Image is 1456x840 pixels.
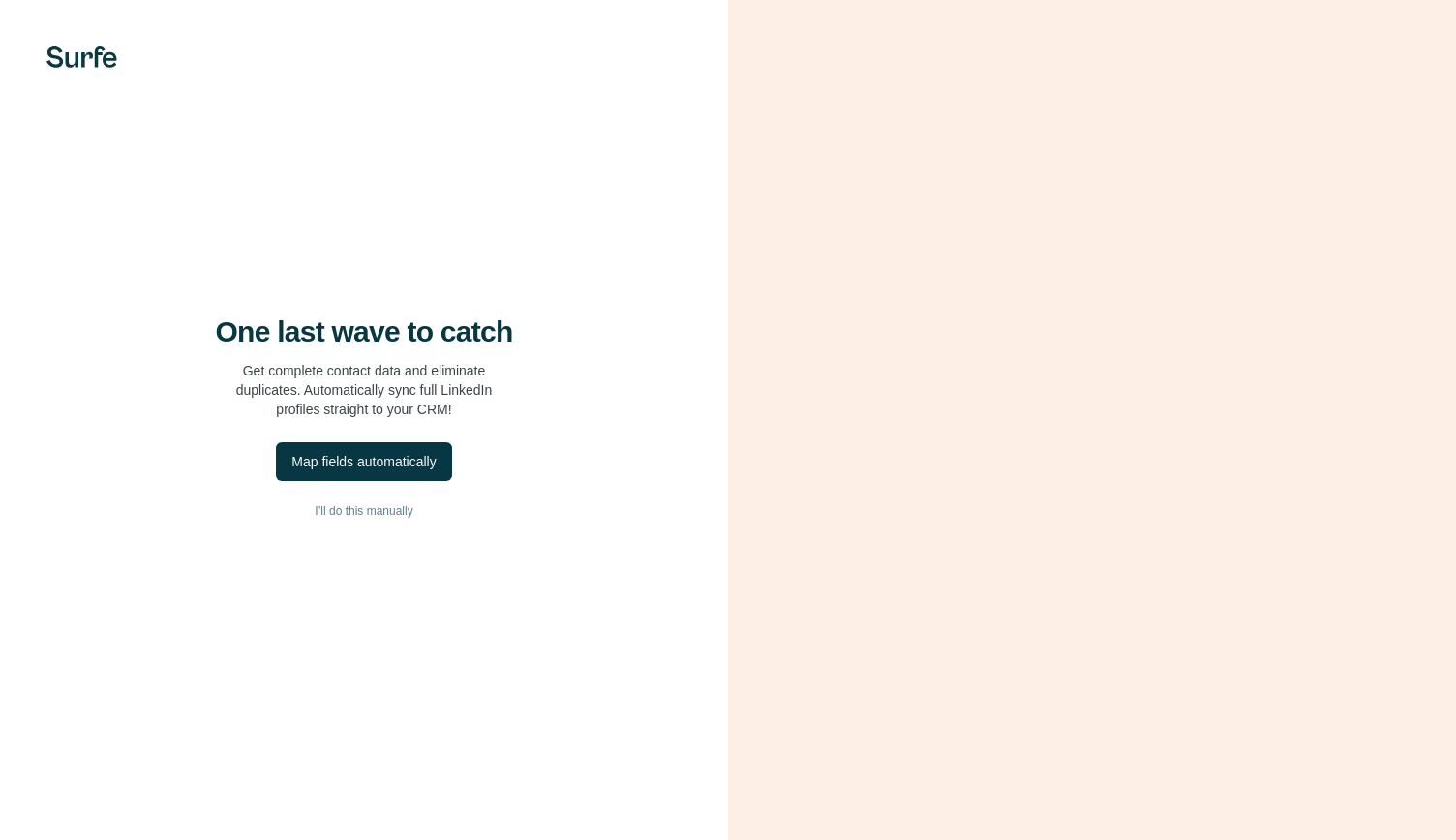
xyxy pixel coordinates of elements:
button: Map fields automatically [276,442,451,481]
h4: One last wave to catch [216,315,513,349]
img: Surfe's logo [46,46,117,68]
p: Get complete contact data and eliminate duplicates. Automatically sync full LinkedIn profiles str... [236,361,493,419]
div: Map fields automatically [291,452,436,471]
button: I’ll do this manually [39,496,689,525]
span: I’ll do this manually [315,502,412,520]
